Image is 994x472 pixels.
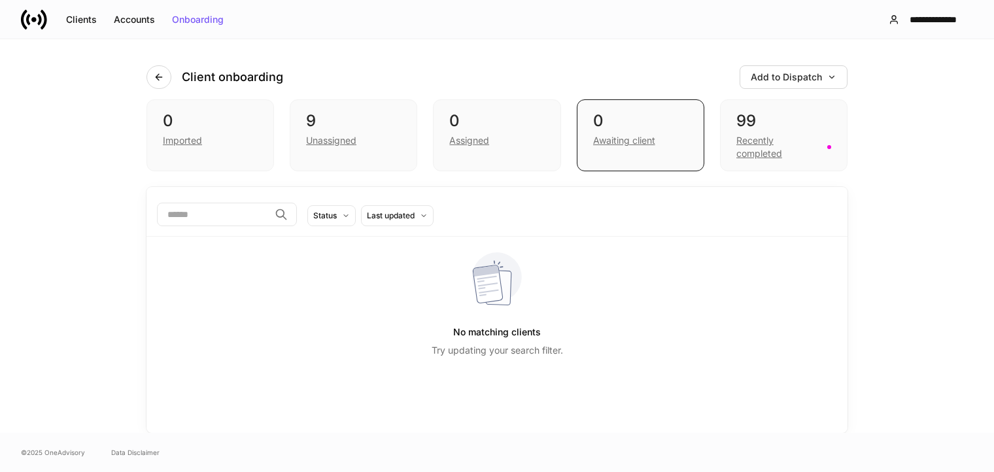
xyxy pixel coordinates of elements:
[306,134,356,147] div: Unassigned
[751,73,836,82] div: Add to Dispatch
[146,99,274,171] div: 0Imported
[453,320,541,344] h5: No matching clients
[361,205,434,226] button: Last updated
[432,344,563,357] p: Try updating your search filter.
[593,134,655,147] div: Awaiting client
[163,9,232,30] button: Onboarding
[736,134,819,160] div: Recently completed
[720,99,848,171] div: 99Recently completed
[172,15,224,24] div: Onboarding
[449,110,544,131] div: 0
[111,447,160,458] a: Data Disclaimer
[307,205,356,226] button: Status
[740,65,848,89] button: Add to Dispatch
[58,9,105,30] button: Clients
[21,447,85,458] span: © 2025 OneAdvisory
[182,69,283,85] h4: Client onboarding
[367,209,415,222] div: Last updated
[313,209,337,222] div: Status
[306,110,401,131] div: 9
[593,110,688,131] div: 0
[163,110,258,131] div: 0
[736,110,831,131] div: 99
[163,134,202,147] div: Imported
[105,9,163,30] button: Accounts
[577,99,704,171] div: 0Awaiting client
[66,15,97,24] div: Clients
[433,99,560,171] div: 0Assigned
[290,99,417,171] div: 9Unassigned
[449,134,489,147] div: Assigned
[114,15,155,24] div: Accounts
